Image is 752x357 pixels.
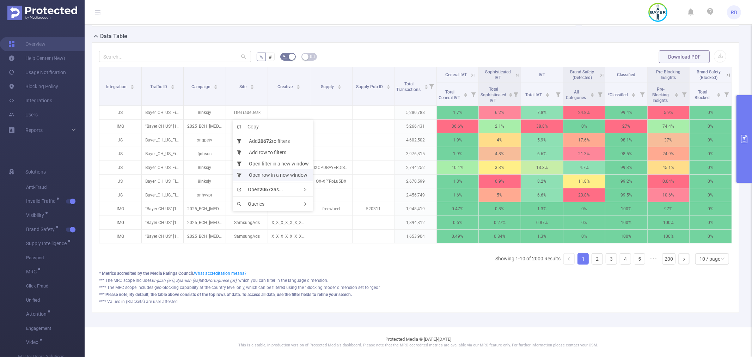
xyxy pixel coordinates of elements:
[479,230,521,243] p: 0.84%
[690,230,732,243] p: 0%
[226,161,268,174] p: TheTradeDesk
[648,120,690,133] p: 74.4%
[99,51,251,62] input: Search...
[233,135,313,147] li: Add to filters
[648,188,690,202] p: 10.6%
[258,138,272,144] b: 20672
[130,84,134,86] i: icon: caret-up
[99,271,194,276] b: * Metrics accredited by the Media Ratings Council.
[269,54,272,60] span: #
[395,230,436,243] p: 1,653,904
[437,133,479,147] p: 1.9%
[592,254,603,264] a: 2
[690,120,732,133] p: 0%
[150,84,168,89] span: Traffic ID
[509,92,513,96] div: Sort
[142,188,184,202] p: Bayer_CH_US_Fiducia
[26,227,57,232] span: Brand Safety
[226,120,268,133] p: 20672
[608,92,629,97] span: *Classified
[545,92,550,96] div: Sort
[395,175,436,188] p: 2,670,599
[617,72,635,77] span: Classified
[310,161,352,174] p: IXCPDBAYERDIS001
[395,216,436,229] p: 1,894,812
[578,254,588,264] a: 1
[191,84,212,89] span: Campaign
[521,216,563,229] p: 0.87%
[226,147,268,161] p: TheTradeDesk
[563,216,605,229] p: 0%
[184,161,226,174] p: 8lnksjy
[481,87,506,103] span: Total Sophisticated IVT
[437,147,479,161] p: 1.9%
[546,92,550,94] i: icon: caret-up
[509,94,513,96] i: icon: caret-down
[717,94,721,96] i: icon: caret-down
[142,120,184,133] p: "Bayer CH US" [15209]
[99,175,141,188] p: JS
[142,147,184,161] p: Bayer_CH_US_Fiducia
[570,69,594,80] span: Brand Safety (Detected)
[303,202,307,206] i: icon: right
[8,79,58,93] a: Blocking Policy
[690,106,732,119] p: 0%
[632,94,636,96] i: icon: caret-down
[142,216,184,229] p: "Bayer CH US" [15209]
[634,253,645,265] li: 5
[479,133,521,147] p: 4%
[632,92,636,94] i: icon: caret-up
[437,188,479,202] p: 1.6%
[26,293,85,307] span: Unified
[682,257,686,261] i: icon: right
[99,277,732,284] div: *** The MRC scope includes and , which you can filter in the language dimension.
[8,51,65,65] a: Help Center (New)
[99,120,141,133] p: IMG
[395,188,436,202] p: 2,456,749
[250,84,254,86] i: icon: caret-up
[690,202,732,216] p: 0%
[99,202,141,216] p: IMG
[591,92,594,94] i: icon: caret-up
[427,67,436,105] i: Filter menu
[214,86,218,89] i: icon: caret-down
[697,69,721,80] span: Brand Safety (Blocked)
[653,87,669,103] span: Pre-Blocking Insights
[690,161,732,174] p: 0%
[337,84,341,86] i: icon: caret-up
[26,321,85,335] span: Engagement
[194,271,246,276] a: What accreditation means?
[226,106,268,119] p: TheTradeDesk
[395,120,436,133] p: 5,266,431
[648,253,659,265] li: Next 5 Pages
[563,230,605,243] p: 0%
[395,202,436,216] p: 1,948,419
[678,253,690,265] li: Next Page
[184,188,226,202] p: onhyypt
[479,188,521,202] p: 5%
[679,83,689,105] i: Filter menu
[130,86,134,89] i: icon: caret-down
[521,147,563,161] p: 6.6%
[656,69,681,80] span: Pre-Blocking Insights
[445,72,467,77] span: General IVT
[605,120,647,133] p: 27%
[424,86,428,89] i: icon: caret-down
[605,175,647,188] p: 99.2%
[142,106,184,119] p: Bayer_CH_US_Fiducia
[437,161,479,174] p: 10.1%
[690,216,732,229] p: 0%
[171,84,175,88] div: Sort
[539,72,545,77] span: IVT
[171,86,175,89] i: icon: caret-down
[142,175,184,188] p: Bayer_CH_US_Fiducia
[25,127,43,133] span: Reports
[214,84,218,86] i: icon: caret-up
[386,84,391,88] div: Sort
[184,120,226,133] p: 2025_BCH_[MEDICAL_DATA] [259066]
[142,161,184,174] p: Bayer_CH_US_Fiducia
[648,133,690,147] p: 37%
[26,180,85,194] span: Anti-Fraud
[566,90,587,100] span: All Categories
[337,84,342,88] div: Sort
